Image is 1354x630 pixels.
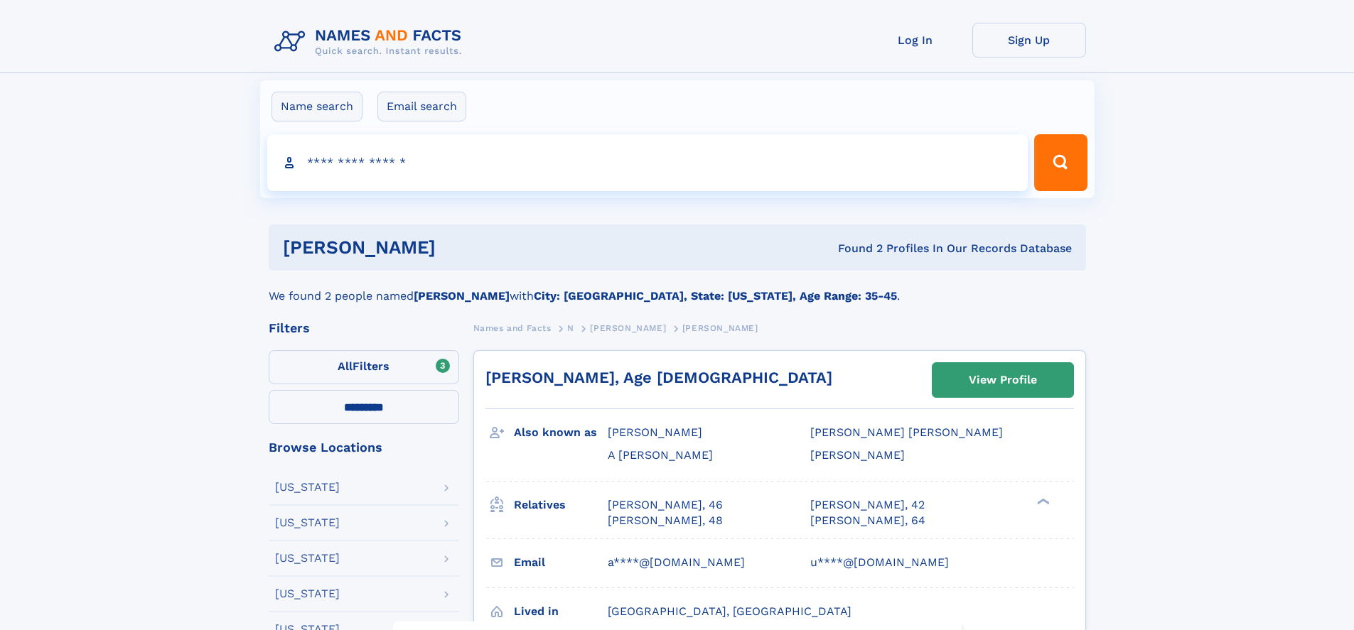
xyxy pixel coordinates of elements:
[608,513,723,528] a: [PERSON_NAME], 48
[269,271,1086,305] div: We found 2 people named with .
[1033,496,1051,506] div: ❯
[608,604,851,618] span: [GEOGRAPHIC_DATA], [GEOGRAPHIC_DATA]
[810,448,905,462] span: [PERSON_NAME]
[514,420,608,445] h3: Also known as
[514,493,608,517] h3: Relatives
[275,588,340,599] div: [US_STATE]
[682,323,758,333] span: [PERSON_NAME]
[810,513,925,528] a: [PERSON_NAME], 64
[473,319,552,337] a: Names and Facts
[377,92,466,121] label: Email search
[608,497,723,513] a: [PERSON_NAME], 46
[933,363,1073,397] a: View Profile
[1034,134,1087,191] button: Search Button
[283,239,637,256] h1: [PERSON_NAME]
[269,322,459,335] div: Filters
[414,289,510,303] b: [PERSON_NAME]
[272,92,362,121] label: Name search
[514,599,608,624] h3: Lived in
[810,497,925,513] a: [PERSON_NAME], 42
[859,23,972,58] a: Log In
[590,323,666,333] span: [PERSON_NAME]
[269,23,473,61] img: Logo Names and Facts
[567,323,574,333] span: N
[269,441,459,454] div: Browse Locations
[810,425,1003,439] span: [PERSON_NAME] [PERSON_NAME]
[637,241,1072,256] div: Found 2 Profiles In Our Records Database
[608,425,702,439] span: [PERSON_NAME]
[275,482,340,493] div: [US_STATE]
[972,23,1086,58] a: Sign Up
[514,550,608,575] h3: Email
[590,319,666,337] a: [PERSON_NAME]
[485,369,832,386] a: [PERSON_NAME], Age [DEMOGRAPHIC_DATA]
[969,364,1037,396] div: View Profile
[275,553,340,564] div: [US_STATE]
[275,517,340,528] div: [US_STATE]
[267,134,1028,191] input: search input
[269,350,459,384] label: Filters
[608,448,713,462] span: A [PERSON_NAME]
[567,319,574,337] a: N
[338,359,353,373] span: All
[534,289,897,303] b: City: [GEOGRAPHIC_DATA], State: [US_STATE], Age Range: 35-45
